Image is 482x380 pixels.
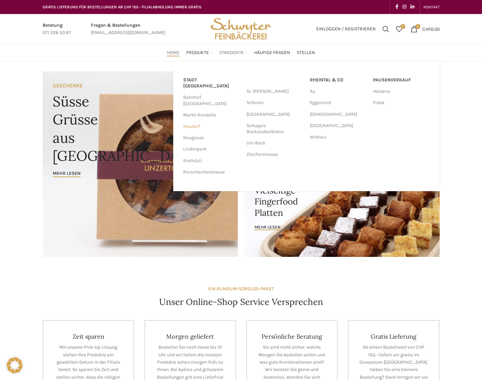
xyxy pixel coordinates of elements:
[423,0,440,14] a: KONTAKT
[393,2,400,12] a: Facebook social link
[408,2,416,12] a: Linkedin social link
[310,97,366,108] a: Eggersriet
[208,286,274,292] strong: EIN RUNDUM-SORGLOS-PAKET
[246,149,303,160] a: Zürcherstrasse
[316,27,376,31] span: Einloggen / Registrieren
[183,109,240,121] a: Markt-Rondelle
[159,296,323,308] h4: Unser Online-Shop Service Versprechen
[183,143,240,155] a: Lindenpark
[392,22,406,36] a: 0
[310,109,366,120] a: [DEMOGRAPHIC_DATA]
[43,5,202,9] span: GRATIS LIEFERUNG FÜR BESTELLUNGEN AB CHF 150 - FILIALABHOLUNG IMMER GRATIS
[310,120,366,131] a: [GEOGRAPHIC_DATA]
[313,22,379,36] a: Einloggen / Registrieren
[244,164,440,257] a: Banner link
[39,46,443,59] div: Main navigation
[415,24,420,29] span: 0
[186,46,213,59] a: Produkte
[379,22,392,36] a: Suchen
[254,50,290,56] span: Häufige Fragen
[246,120,303,137] a: Schuppis Backstubenbistro
[91,22,166,37] a: Infobox link
[422,26,440,32] bdi: 0.00
[246,86,303,97] a: St. [PERSON_NAME]
[208,26,273,31] a: Site logo
[310,74,366,86] a: RHEINTAL & CO
[257,333,327,340] h4: Persönliche Beratung
[43,22,71,37] a: Infobox link
[246,137,303,149] a: Uni-Beck
[219,46,247,59] a: Standorte
[54,333,124,340] h4: Zeit sparen
[400,24,405,29] span: 0
[183,121,240,132] a: Neudorf
[400,2,408,12] a: Instagram social link
[422,26,431,32] span: CHF
[43,71,238,257] a: Banner link
[183,155,240,166] a: Riethüsli
[186,50,209,56] span: Produkte
[254,46,290,59] a: Häufige Fragen
[219,50,244,56] span: Standorte
[420,0,443,14] div: Secondary navigation
[183,132,240,143] a: Neugasse
[392,22,406,36] div: Meine Wunschliste
[246,109,303,120] a: [GEOGRAPHIC_DATA]
[183,74,240,92] a: Stadt [GEOGRAPHIC_DATA]
[297,50,315,56] span: Stellen
[297,46,315,59] a: Stellen
[183,166,240,178] a: Rorschacherstrasse
[373,97,430,108] a: Fisba
[423,5,440,9] span: KONTAKT
[407,22,443,36] a: 0 CHF0.00
[373,86,430,97] a: Helsana
[310,86,366,97] a: Au
[359,333,429,340] h4: Gratis Lieferung
[310,131,366,143] a: Widnau
[373,74,430,86] a: Pausenverkauf
[183,92,240,109] a: Bahnhof [GEOGRAPHIC_DATA]
[167,50,180,56] span: Home
[208,14,273,44] img: Bäckerei Schwyter
[155,333,225,340] h4: Morgen geliefert
[246,97,303,108] a: Schoren
[167,46,180,59] a: Home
